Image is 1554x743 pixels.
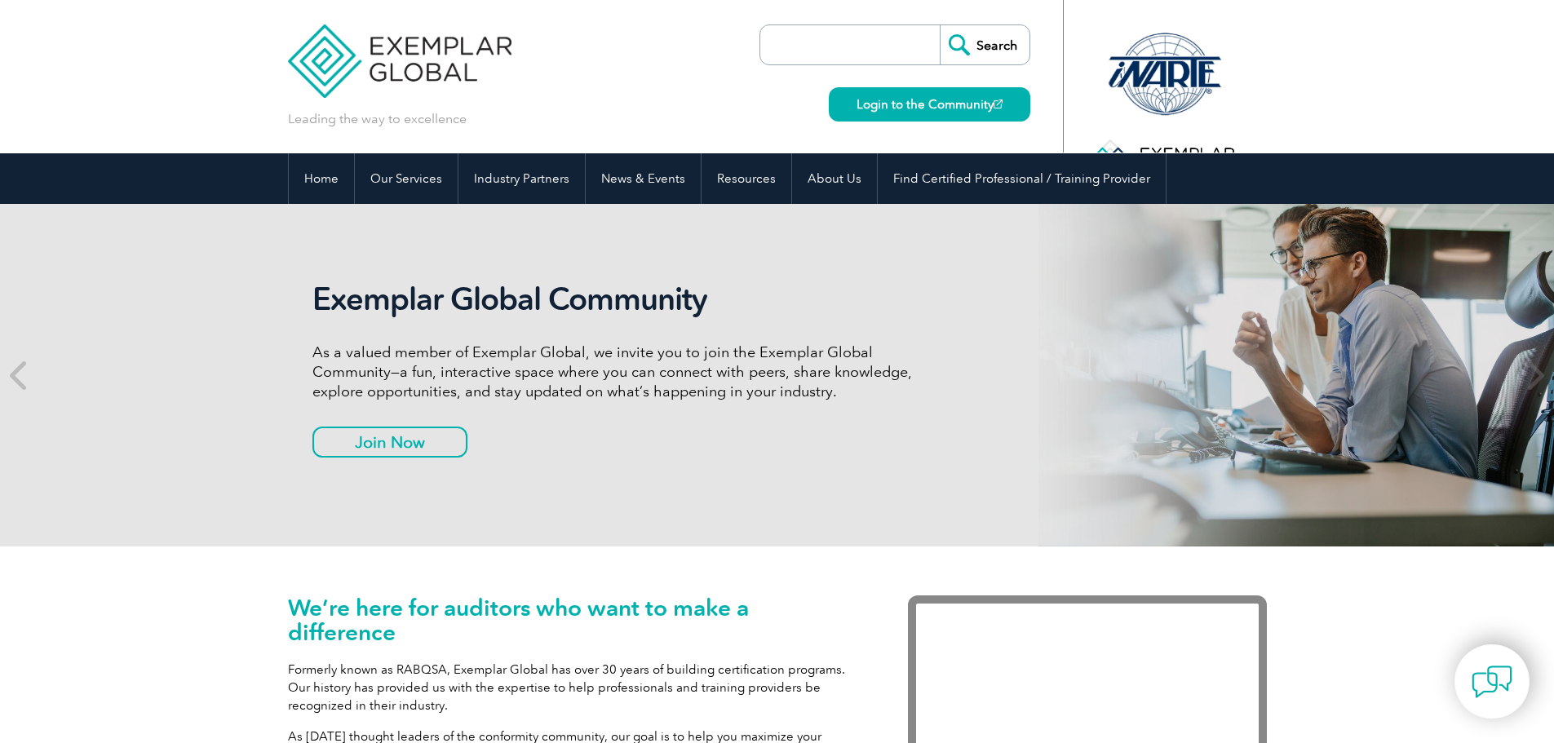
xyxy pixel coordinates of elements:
a: Our Services [355,153,458,204]
img: contact-chat.png [1472,661,1512,702]
a: Resources [702,153,791,204]
input: Search [940,25,1029,64]
h2: Exemplar Global Community [312,281,924,318]
p: Formerly known as RABQSA, Exemplar Global has over 30 years of building certification programs. O... [288,661,859,714]
a: Home [289,153,354,204]
a: Login to the Community [829,87,1030,122]
a: Industry Partners [458,153,585,204]
img: open_square.png [994,100,1003,108]
a: News & Events [586,153,701,204]
a: Find Certified Professional / Training Provider [878,153,1166,204]
h1: We’re here for auditors who want to make a difference [288,595,859,644]
p: As a valued member of Exemplar Global, we invite you to join the Exemplar Global Community—a fun,... [312,343,924,401]
p: Leading the way to excellence [288,110,467,128]
a: Join Now [312,427,467,458]
a: About Us [792,153,877,204]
